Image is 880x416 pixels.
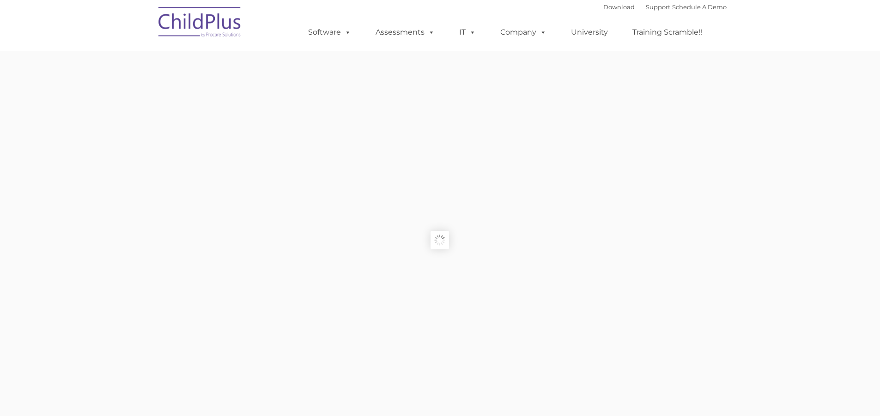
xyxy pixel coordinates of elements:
[562,23,617,42] a: University
[299,23,360,42] a: Software
[646,3,670,11] a: Support
[603,3,727,11] font: |
[450,23,485,42] a: IT
[672,3,727,11] a: Schedule A Demo
[603,3,635,11] a: Download
[154,0,246,47] img: ChildPlus by Procare Solutions
[623,23,711,42] a: Training Scramble!!
[366,23,444,42] a: Assessments
[491,23,556,42] a: Company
